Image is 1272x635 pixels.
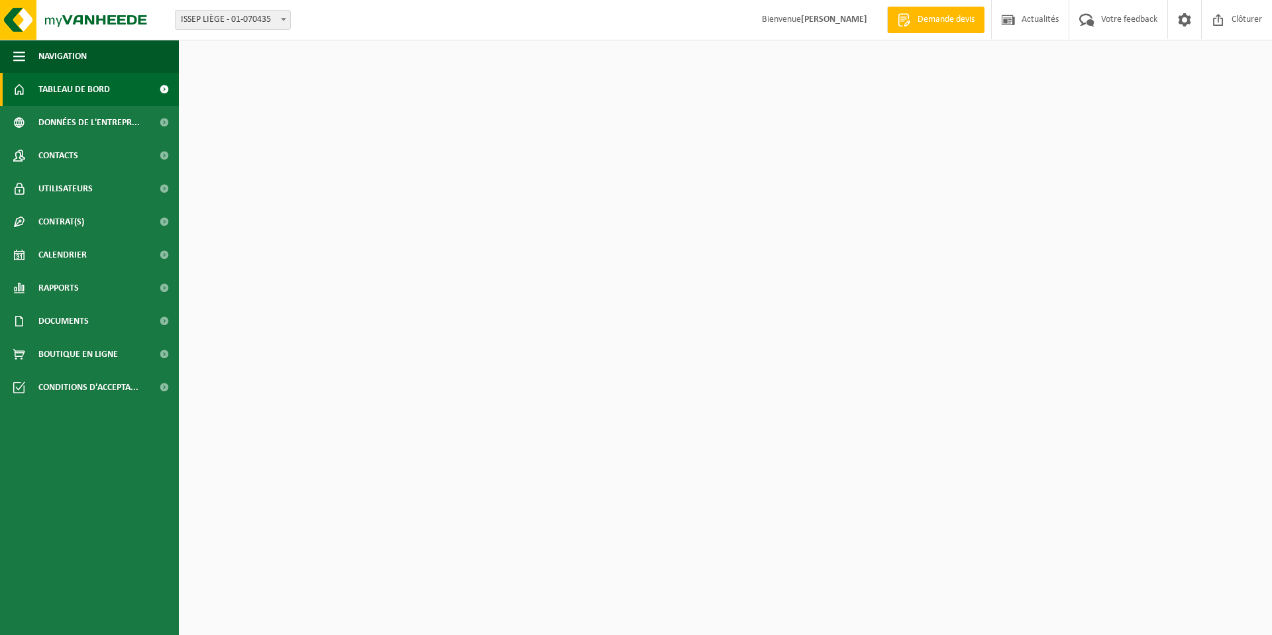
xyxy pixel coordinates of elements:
span: Conditions d'accepta... [38,371,138,404]
span: ISSEP LIÈGE - 01-070435 [176,11,290,29]
span: Demande devis [914,13,978,26]
span: ISSEP LIÈGE - 01-070435 [175,10,291,30]
span: Calendrier [38,238,87,271]
span: Tableau de bord [38,73,110,106]
strong: [PERSON_NAME] [801,15,867,24]
span: Utilisateurs [38,172,93,205]
span: Contrat(s) [38,205,84,238]
span: Documents [38,305,89,338]
span: Boutique en ligne [38,338,118,371]
a: Demande devis [887,7,984,33]
span: Données de l'entrepr... [38,106,140,139]
span: Navigation [38,40,87,73]
span: Rapports [38,271,79,305]
span: Contacts [38,139,78,172]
